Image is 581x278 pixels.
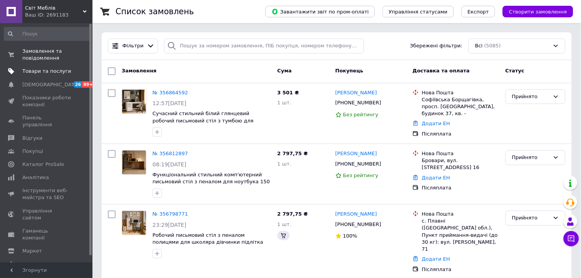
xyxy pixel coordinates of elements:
span: Покупець [336,68,364,74]
span: Cума [277,68,292,74]
span: Налаштування [22,261,62,268]
div: Прийнято [512,214,550,222]
span: Фільтри [123,42,144,50]
span: Доставка та оплата [413,68,470,74]
div: [PHONE_NUMBER] [334,159,383,169]
span: Відгуки [22,135,42,142]
span: Замовлення [122,68,156,74]
span: 1 шт. [277,161,291,167]
span: Покупці [22,148,43,155]
a: № 356864592 [153,90,188,95]
img: Фото товару [122,211,146,235]
div: Післяплата [422,266,499,273]
span: 3 501 ₴ [277,90,299,95]
span: Збережені фільтри: [410,42,463,50]
span: Показники роботи компанії [22,94,71,108]
div: Нова Пошта [422,211,499,218]
span: Статус [505,68,525,74]
div: Прийнято [512,154,550,162]
a: Додати ЕН [422,256,450,262]
span: Експорт [468,9,489,15]
button: Експорт [462,6,495,17]
span: Аналітика [22,174,49,181]
span: Всі [475,42,483,50]
span: Створити замовлення [509,9,567,15]
span: Без рейтингу [343,112,379,117]
span: [DEMOGRAPHIC_DATA] [22,81,79,88]
a: Функціональний стильний комп'ютерний письмовий стіл з пеналом для ноутбука 150 см дуб артизан ант... [153,172,270,192]
span: Завантажити звіт по пром-оплаті [272,8,369,15]
span: Управління сайтом [22,208,71,221]
div: Післяплата [422,184,499,191]
a: [PERSON_NAME] [336,150,377,157]
span: Маркет [22,248,42,255]
span: Каталог ProSale [22,161,64,168]
a: Робочий письмовий стіл з пеналом полицями для школяра дівчинки підлітка 150 см Стандарт білий дуб... [153,232,263,252]
input: Пошук за номером замовлення, ПІБ покупця, номером телефону, Email, номером накладної [164,39,364,54]
a: Додати ЕН [422,121,450,126]
span: 26 [73,81,82,88]
div: [PHONE_NUMBER] [334,98,383,108]
span: 1 шт. [277,100,291,106]
span: Інструменти веб-майстра та SEO [22,187,71,201]
a: Сучасний стильний білий глянцевий робочий письмовий стіл з тумбою для ноутбука 130 см Б'янко Світ... [153,111,254,131]
div: Бровари, вул. [STREET_ADDRESS] 16 [422,157,499,171]
a: № 356812897 [153,151,188,156]
a: Фото товару [122,89,146,114]
a: [PERSON_NAME] [336,89,377,97]
img: Фото товару [122,151,146,174]
div: Прийнято [512,93,550,101]
span: 100% [343,233,358,239]
div: с. Плавні ([GEOGRAPHIC_DATA] обл.), Пункт приймання-видачі (до 30 кг): вул. [PERSON_NAME], 71 [422,218,499,253]
button: Чат з покупцем [564,231,579,246]
a: Фото товару [122,211,146,235]
span: 1 шт. [277,221,291,227]
button: Завантажити звіт по пром-оплаті [265,6,375,17]
div: Нова Пошта [422,150,499,157]
a: Фото товару [122,150,146,175]
span: (5085) [484,43,501,49]
div: Софіївська Борщагівка, просп. [GEOGRAPHIC_DATA], будинок 37, кв. - [422,96,499,117]
span: 2 797,75 ₴ [277,151,308,156]
div: Ваш ID: 2691183 [25,12,92,18]
div: Післяплата [422,131,499,137]
span: 2 797,75 ₴ [277,211,308,217]
span: Управління статусами [389,9,448,15]
div: [PHONE_NUMBER] [334,219,383,229]
span: Товари та послуги [22,68,71,75]
button: Управління статусами [383,6,454,17]
img: Фото товару [122,90,146,114]
div: Нова Пошта [422,89,499,96]
a: № 356798771 [153,211,188,217]
a: [PERSON_NAME] [336,211,377,218]
span: Без рейтингу [343,172,379,178]
button: Створити замовлення [503,6,573,17]
span: Панель управління [22,114,71,128]
a: Додати ЕН [422,175,450,181]
input: Пошук [4,27,91,41]
span: 99+ [82,81,95,88]
span: 23:29[DATE] [153,222,186,228]
span: 08:19[DATE] [153,161,186,167]
span: Гаманець компанії [22,228,71,241]
span: Світ Меблів [25,5,83,12]
a: Створити замовлення [495,8,573,14]
span: 12:57[DATE] [153,100,186,106]
h1: Список замовлень [116,7,194,16]
span: Замовлення та повідомлення [22,48,71,62]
